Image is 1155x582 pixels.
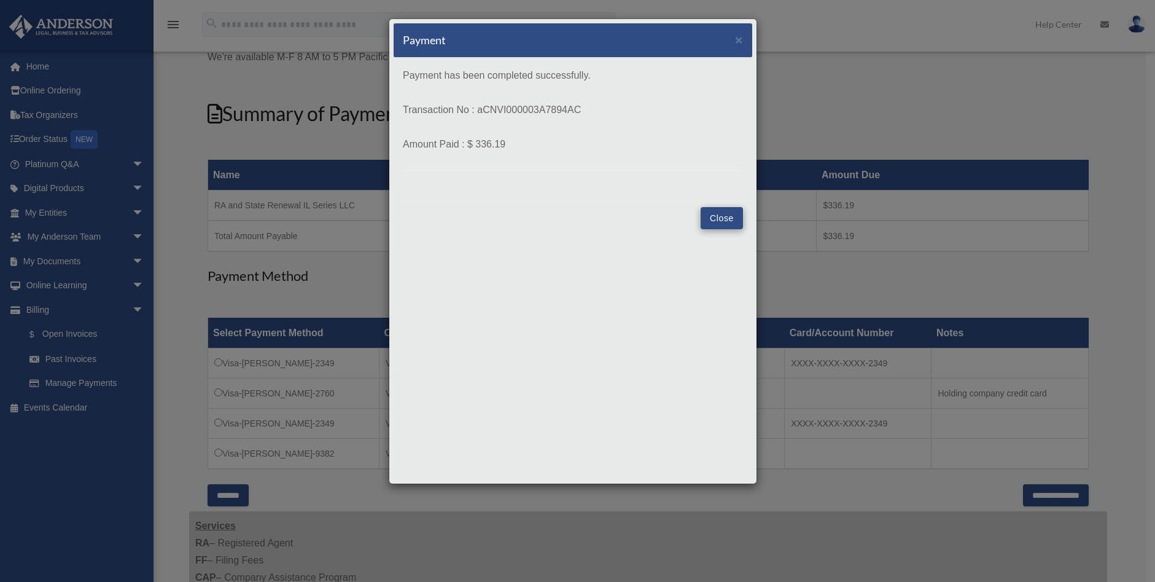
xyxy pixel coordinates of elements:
[735,33,743,47] span: ×
[403,33,446,48] h5: Payment
[735,33,743,46] button: Close
[403,67,743,84] p: Payment has been completed successfully.
[701,207,743,229] button: Close
[403,101,743,119] p: Transaction No : aCNVI000003A7894AC
[403,136,743,153] p: Amount Paid : $ 336.19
